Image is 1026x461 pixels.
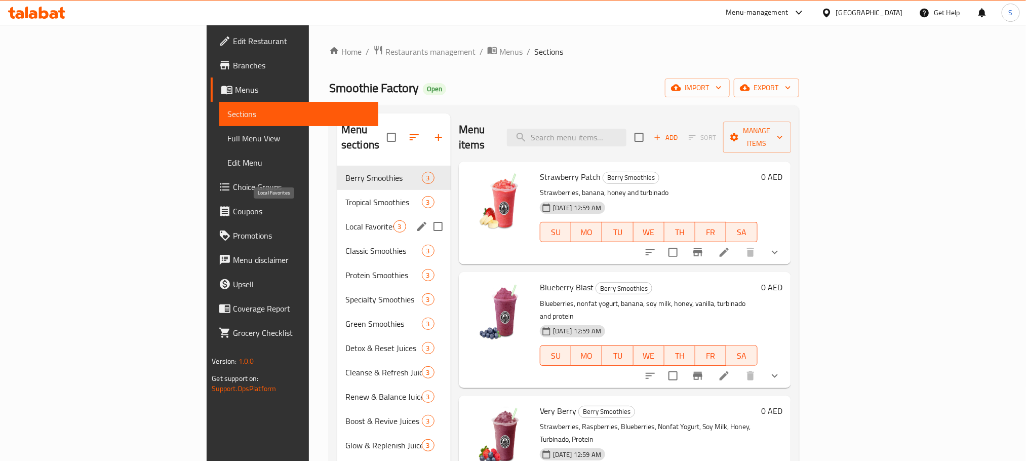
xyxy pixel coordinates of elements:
span: MO [575,225,598,240]
button: sort-choices [638,364,662,388]
span: Restaurants management [385,46,476,58]
p: Strawberries, Raspberries, Blueberries, Nonfat Yogurt, Soy Milk, Honey, Turbinado, Protein [540,420,758,446]
span: TH [668,225,691,240]
a: Edit menu item [718,370,730,382]
span: Edit Restaurant [233,35,370,47]
div: Green Smoothies [345,318,422,330]
span: SA [730,349,753,363]
span: Manage items [731,125,783,150]
a: Grocery Checklist [211,321,378,345]
span: Branches [233,59,370,71]
svg: Show Choices [769,370,781,382]
button: import [665,79,730,97]
div: items [422,196,435,208]
button: show more [763,240,787,264]
button: TH [664,345,695,366]
button: TU [602,222,633,242]
span: Berry Smoothies [579,406,635,417]
span: [DATE] 12:59 AM [549,203,605,213]
span: Menu disclaimer [233,254,370,266]
span: TH [668,349,691,363]
div: Protein Smoothies [345,269,422,281]
a: Choice Groups [211,175,378,199]
div: Boost & Revive Juices [345,415,422,427]
h6: 0 AED [762,170,783,184]
img: Blueberry Blast [467,280,532,345]
div: Classic Smoothies3 [337,239,451,263]
span: Sort sections [402,125,426,149]
span: TU [606,225,629,240]
div: items [422,318,435,330]
div: Menu-management [726,7,788,19]
span: Edit Menu [227,157,370,169]
span: Sections [227,108,370,120]
div: Protein Smoothies3 [337,263,451,287]
a: Menus [487,45,523,58]
span: 3 [422,271,434,280]
button: Branch-specific-item [686,240,710,264]
span: Select to update [662,242,684,263]
span: Select all sections [381,127,402,148]
div: Berry Smoothies [603,172,659,184]
button: TU [602,345,633,366]
h2: Menu items [459,122,495,152]
div: items [422,342,435,354]
a: Promotions [211,223,378,248]
div: items [422,172,435,184]
div: items [422,269,435,281]
h6: 0 AED [762,280,783,294]
span: 3 [422,173,434,183]
span: Glow & Replenish Juices [345,439,422,451]
a: Branches [211,53,378,78]
span: Detox & Reset Juices [345,342,422,354]
div: Local Favorites3edit [337,214,451,239]
div: Renew & Balance Juices [345,391,422,403]
span: [DATE] 12:59 AM [549,450,605,459]
button: Add [650,130,682,145]
div: Renew & Balance Juices3 [337,385,451,409]
span: 3 [422,368,434,377]
button: MO [571,222,602,242]
p: Blueberries, nonfat yogurt, banana, soy milk, honey, vanilla, turbinado and protein [540,297,758,323]
span: Promotions [233,229,370,242]
span: Full Menu View [227,132,370,144]
span: S [1009,7,1013,18]
button: WE [634,345,664,366]
nav: breadcrumb [329,45,799,58]
a: Upsell [211,272,378,296]
span: Very Berry [540,403,576,418]
button: TH [664,222,695,242]
span: export [742,82,791,94]
button: sort-choices [638,240,662,264]
span: Menus [235,84,370,96]
button: SA [726,345,757,366]
div: items [422,415,435,427]
div: Specialty Smoothies [345,293,422,305]
div: Detox & Reset Juices3 [337,336,451,360]
a: Edit Restaurant [211,29,378,53]
span: Select section [628,127,650,148]
span: Blueberry Blast [540,280,594,295]
div: Berry Smoothies [345,172,422,184]
span: TU [606,349,629,363]
span: Smoothie Factory [329,76,419,99]
span: 3 [422,416,434,426]
span: Local Favorites [345,220,393,233]
span: Coverage Report [233,302,370,315]
span: Strawberry Patch [540,169,601,184]
span: Add [652,132,680,143]
span: 3 [422,392,434,402]
span: Choice Groups [233,181,370,193]
div: Specialty Smoothies3 [337,287,451,312]
a: Edit menu item [718,246,730,258]
span: 1.0.0 [239,355,254,368]
span: Berry Smoothies [596,283,652,294]
div: items [422,245,435,257]
button: Add section [426,125,451,149]
div: Berry Smoothies3 [337,166,451,190]
button: FR [695,345,726,366]
div: items [393,220,406,233]
span: Berry Smoothies [603,172,659,183]
div: Berry Smoothies [596,282,652,294]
